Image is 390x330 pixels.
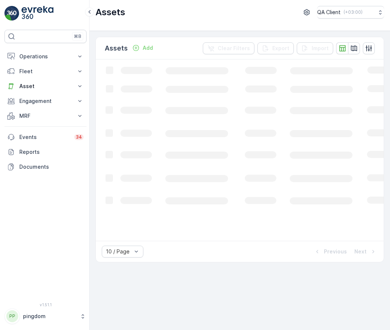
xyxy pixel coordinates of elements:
[19,133,70,141] p: Events
[4,6,19,21] img: logo
[218,45,250,52] p: Clear Filters
[129,43,156,52] button: Add
[317,6,384,19] button: QA Client(+03:00)
[143,44,153,52] p: Add
[4,49,87,64] button: Operations
[257,42,294,54] button: Export
[344,9,363,15] p: ( +03:00 )
[4,64,87,79] button: Fleet
[203,42,254,54] button: Clear Filters
[74,33,81,39] p: ⌘B
[4,79,87,94] button: Asset
[22,6,53,21] img: logo_light-DOdMpM7g.png
[76,134,82,140] p: 34
[19,148,84,156] p: Reports
[19,112,72,120] p: MRF
[4,94,87,109] button: Engagement
[272,45,289,52] p: Export
[354,248,367,255] p: Next
[4,308,87,324] button: PPpingdom
[19,53,72,60] p: Operations
[4,145,87,159] a: Reports
[4,109,87,123] button: MRF
[23,313,76,320] p: pingdom
[19,82,72,90] p: Asset
[4,159,87,174] a: Documents
[4,130,87,145] a: Events34
[19,163,84,171] p: Documents
[313,247,348,256] button: Previous
[19,68,72,75] p: Fleet
[354,247,378,256] button: Next
[6,310,18,322] div: PP
[297,42,333,54] button: Import
[95,6,125,18] p: Assets
[105,43,128,54] p: Assets
[312,45,329,52] p: Import
[317,9,341,16] p: QA Client
[19,97,72,105] p: Engagement
[4,302,87,307] span: v 1.51.1
[324,248,347,255] p: Previous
